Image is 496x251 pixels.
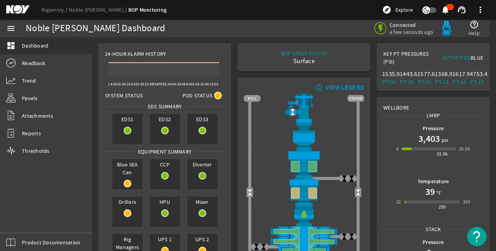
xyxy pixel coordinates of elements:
[348,175,355,182] img: ValveClose.png
[459,145,470,153] div: 20.0k
[244,94,364,122] img: RiserAdapter.png
[128,6,167,14] a: BOP Monitoring
[435,70,449,78] div: 1368.9
[22,147,50,155] span: Thresholds
[467,227,487,246] button: Open Resource Center
[6,41,16,50] mat-icon: dashboard
[439,21,454,36] img: Bluepod.svg
[191,82,200,87] text: 08:00
[468,29,480,37] span: Help
[469,20,479,29] mat-icon: help_outline
[187,196,218,207] span: Mixer
[150,114,180,125] span: EDS2
[382,5,391,14] mat-icon: explore
[396,145,399,153] div: 0
[440,136,448,144] span: psi
[326,84,364,92] div: VIEW LEGEND
[126,82,135,87] text: 18:00
[390,28,433,35] span: a few seconds ago
[417,78,432,86] div: PT-10
[150,196,180,207] span: HPU
[452,78,467,86] div: PT-14
[150,234,180,245] span: UPS 1
[341,233,348,240] img: ValveClose.png
[112,159,143,178] span: Blue SEA Can
[439,203,446,211] div: 250
[163,82,172,87] text: 02:00
[260,243,267,251] img: ValveClose.png
[22,112,53,120] span: Attachments
[400,78,414,86] div: PT-08
[437,150,448,158] div: 15.0k
[244,237,364,247] img: ShearRamOpen.png
[457,5,466,14] mat-icon: support_agent
[435,189,441,197] span: °F
[425,186,435,198] h1: 39
[417,70,432,78] div: 1577.6
[341,175,348,182] img: ValveClose.png
[452,70,467,78] div: 1617.9
[187,234,218,245] span: UPS 2
[395,6,413,14] span: Explore
[135,148,194,156] span: Equipment Summary
[281,49,327,57] div: BOP STACK STATUS
[112,196,143,207] span: Drillers
[418,133,440,145] h1: 3,403
[289,108,296,116] img: Valve2Open.png
[172,82,181,87] text: 04:00
[145,103,185,110] span: EDS SUMMARY
[314,85,323,91] mat-icon: info_outline
[423,125,444,132] b: Pressure
[348,233,355,240] img: ValveClose.png
[471,54,483,61] span: Blue
[22,94,38,102] span: Panels
[354,189,362,196] img: Valve2Open.png
[471,0,490,19] button: more_vert
[246,189,253,196] img: Valve2Open.png
[382,70,397,78] div: 1535.9
[441,5,450,14] mat-icon: notifications
[105,50,166,58] span: 24-Hour Alarm History
[22,129,41,137] span: Reports
[105,92,143,99] span: System Status
[244,122,364,150] img: FlexJoint.png
[470,78,484,86] div: PT-15
[41,6,69,13] a: Rigsentry
[435,78,449,86] div: PT-12
[26,25,165,32] div: Noble [PERSON_NAME] Dashboard
[382,78,397,86] div: PT-06
[22,239,80,246] span: Product Documentation
[424,111,443,119] span: LMRP
[153,82,164,87] text: [DATE]
[22,77,36,85] span: Trend
[145,82,154,87] text: 22:00
[390,21,433,28] span: Connected
[423,239,444,246] b: Pressure
[418,178,449,185] b: Temperature
[396,198,401,206] div: 32
[6,24,16,33] mat-icon: menu
[470,70,484,78] div: 4753.4
[244,207,364,226] img: RiserConnectorLock.png
[244,179,364,206] img: LowerAnnularOpenBlock.png
[209,82,218,87] text: 12:00
[442,54,471,61] span: Active Pod
[281,57,327,65] div: Surface
[200,82,209,87] text: 10:00
[383,50,433,69] div: Key PT Pressures (PSI)
[182,92,213,99] span: Pod Status
[379,4,416,16] button: Explore
[135,82,144,87] text: 20:00
[187,159,218,170] span: Diverter
[22,42,48,49] span: Dashboard
[150,159,180,170] span: CCP
[423,225,443,233] span: Stack
[108,82,117,87] text: 14:00
[377,97,489,111] div: Wellbore
[69,6,128,13] a: Noble [PERSON_NAME]
[182,82,191,87] text: 06:00
[244,226,364,237] img: ShearRamOpen.png
[112,114,143,125] span: EDS1
[22,59,45,67] span: Readback
[400,70,414,78] div: 1443.6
